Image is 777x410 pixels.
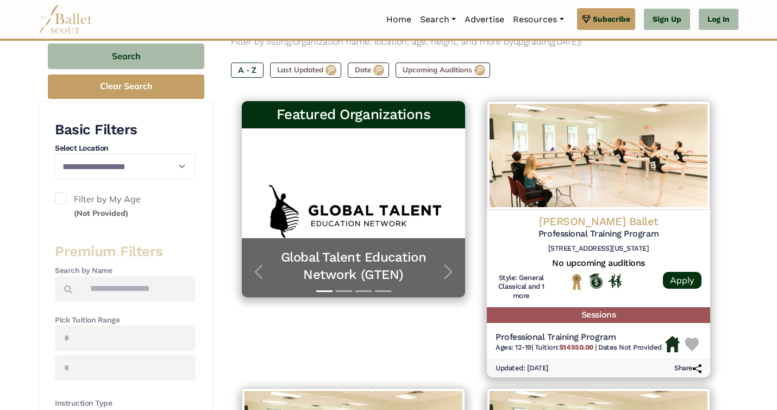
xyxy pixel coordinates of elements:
p: Filter by listing/organization name, location, age, height, and more by [DATE]! [231,35,721,49]
a: Resources [509,8,568,31]
img: In Person [608,274,622,288]
h5: Professional Training Program [496,332,662,343]
img: National [570,274,584,290]
h6: Share [674,364,701,373]
a: Advertise [460,8,509,31]
h6: | | [496,343,662,352]
a: Subscribe [577,8,635,30]
h5: Professional Training Program [496,228,701,240]
button: Slide 2 [336,285,352,297]
button: Search [48,44,204,69]
label: Last Updated [270,63,341,78]
button: Slide 4 [375,285,391,297]
a: Search [416,8,460,31]
h4: Search by Name [55,265,196,276]
h4: [PERSON_NAME] Ballet [496,214,701,228]
a: Log In [699,9,738,30]
h3: Featured Organizations [250,105,456,124]
button: Slide 3 [355,285,372,297]
h5: No upcoming auditions [496,258,701,269]
img: gem.svg [582,13,591,25]
label: Date [348,63,389,78]
h6: Style: General Classical and 1 more [496,274,547,301]
input: Search by names... [81,276,196,302]
a: Sign Up [644,9,690,30]
h5: Sessions [487,307,710,323]
img: Housing Available [665,336,680,352]
h4: Instruction Type [55,398,196,409]
small: (Not Provided) [74,208,128,218]
h3: Basic Filters [55,121,196,139]
label: A - Z [231,63,264,78]
span: Subscribe [593,13,630,25]
h6: Updated: [DATE] [496,364,549,373]
img: Offers Scholarship [589,274,603,289]
a: upgrading [513,36,554,47]
h6: [STREET_ADDRESS][US_STATE] [496,244,701,253]
img: Logo [487,101,710,210]
a: Global Talent Education Network (GTEN) [253,249,454,283]
span: Tuition: [535,343,595,351]
a: Apply [663,272,701,289]
label: Filter by My Age [55,192,196,220]
a: Home [382,8,416,31]
button: Clear Search [48,74,204,99]
span: Dates Not Provided [598,343,661,351]
h4: Pick Tuition Range [55,315,196,326]
b: $14550.00 [559,343,593,351]
button: Slide 1 [316,285,333,297]
h3: Premium Filters [55,243,196,261]
img: Heart [685,338,699,351]
span: Ages: 12-19 [496,343,531,351]
h4: Select Location [55,143,196,154]
label: Upcoming Auditions [396,63,490,78]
